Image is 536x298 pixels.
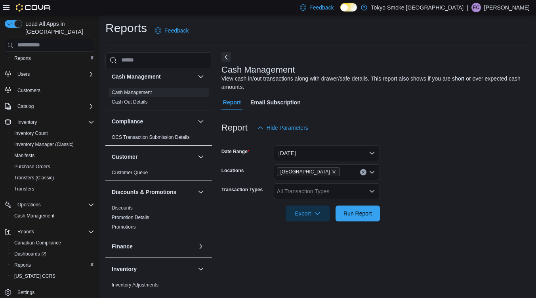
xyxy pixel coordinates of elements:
a: Inventory Count [11,129,51,138]
span: Inventory Manager (Classic) [14,141,74,148]
span: Users [14,69,94,79]
p: | [467,3,468,12]
button: Open list of options [369,169,375,175]
button: Run Report [336,206,380,221]
div: Cash Management [105,88,212,110]
img: Cova [16,4,51,12]
span: Users [17,71,30,77]
h3: Report [221,123,248,133]
span: Inventory Adjustments [112,282,158,288]
div: View cash in/out transactions along with drawer/safe details. This report also shows if you are s... [221,75,526,91]
button: Customer [112,153,195,161]
span: Reports [14,55,31,62]
button: Inventory [2,117,97,128]
span: Transfers (Classic) [11,173,94,183]
span: Transfers [14,186,34,192]
a: Reports [11,54,34,63]
button: Compliance [112,117,195,125]
button: [DATE] [274,145,380,161]
p: Tokyo Smoke [GEOGRAPHIC_DATA] [371,3,464,12]
span: Dashboards [11,249,94,259]
span: Email Subscription [250,94,301,110]
span: [GEOGRAPHIC_DATA] [280,168,330,176]
a: Transfers (Classic) [11,173,57,183]
span: Conception Bay Highway [277,167,340,176]
a: Promotions [112,224,136,230]
span: Inventory Count [11,129,94,138]
h3: Inventory [112,265,137,273]
button: Manifests [8,150,97,161]
a: Inventory by Product Historical [112,292,176,297]
span: Reports [11,54,94,63]
h3: Finance [112,242,133,250]
div: Customer [105,168,212,181]
h3: Cash Management [112,73,161,81]
a: Transfers [11,184,37,194]
h3: Compliance [112,117,143,125]
h1: Reports [105,20,147,36]
button: Inventory [196,264,206,274]
button: Transfers [8,183,97,194]
button: Inventory [14,117,40,127]
a: OCS Transaction Submission Details [112,135,190,140]
span: Load All Apps in [GEOGRAPHIC_DATA] [22,20,94,36]
span: Transfers [11,184,94,194]
span: Washington CCRS [11,271,94,281]
span: Cash Management [11,211,94,221]
span: Feedback [164,27,189,35]
button: Export [286,206,330,221]
div: Compliance [105,133,212,145]
span: Transfers (Classic) [14,175,54,181]
a: Promotion Details [112,215,149,220]
span: Canadian Compliance [11,238,94,248]
button: Reports [14,227,37,236]
span: Manifests [14,152,34,159]
a: Inventory Adjustments [112,282,158,288]
a: Inventory Manager (Classic) [11,140,77,149]
button: Finance [196,242,206,251]
span: Reports [11,260,94,270]
span: Inventory [14,117,94,127]
span: Inventory Manager (Classic) [11,140,94,149]
button: Open list of options [369,188,375,194]
span: Reports [14,262,31,268]
button: Hide Parameters [254,120,311,136]
span: Cash Management [14,213,54,219]
button: Reports [2,226,97,237]
span: Promotion Details [112,214,149,221]
span: Cash Out Details [112,99,148,105]
a: Settings [14,288,38,297]
span: Cash Management [112,89,152,96]
label: Locations [221,167,244,174]
h3: Cash Management [221,65,295,75]
a: Canadian Compliance [11,238,64,248]
a: Manifests [11,151,38,160]
button: Reports [8,53,97,64]
button: Cash Management [196,72,206,81]
span: Purchase Orders [14,163,50,170]
a: Customers [14,86,44,95]
a: Customer Queue [112,170,148,175]
button: Settings [2,286,97,298]
span: [US_STATE] CCRS [14,273,55,279]
div: Emily Crowley [471,3,481,12]
span: Purchase Orders [11,162,94,171]
span: Inventory Count [14,130,48,137]
button: Discounts & Promotions [196,187,206,197]
button: Users [14,69,33,79]
a: Feedback [152,23,192,38]
button: Inventory Manager (Classic) [8,139,97,150]
a: Cash Management [11,211,57,221]
p: [PERSON_NAME] [484,3,530,12]
span: Hide Parameters [267,124,308,132]
button: Canadian Compliance [8,237,97,248]
button: Operations [14,200,44,210]
button: Operations [2,199,97,210]
span: Discounts [112,205,133,211]
button: Finance [112,242,195,250]
button: Next [221,52,231,62]
button: Cash Management [8,210,97,221]
button: Users [2,69,97,80]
